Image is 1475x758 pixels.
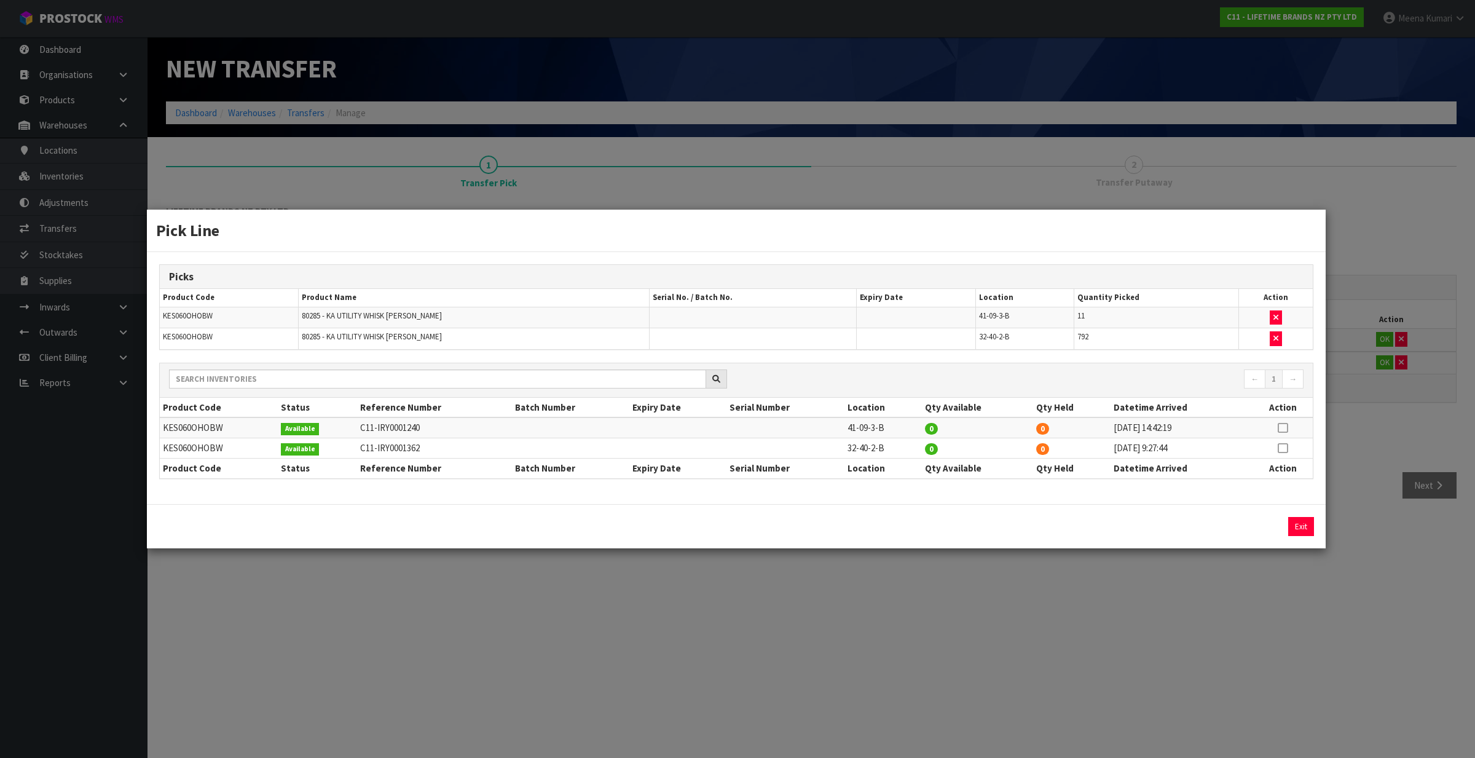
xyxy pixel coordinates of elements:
th: Action [1253,398,1313,417]
th: Serial No. / Batch No. [650,289,857,307]
span: 11 [1077,310,1085,321]
input: Search inventories [169,369,706,389]
a: ← [1244,369,1265,389]
span: 80285 - KA UTILITY WHISK [PERSON_NAME] [302,331,442,342]
th: Qty Held [1033,398,1111,417]
th: Expiry Date [629,398,726,417]
th: Serial Number [726,398,844,417]
span: 792 [1077,331,1088,342]
th: Location [976,289,1074,307]
span: 80285 - KA UTILITY WHISK [PERSON_NAME] [302,310,442,321]
td: KES060OHOBW [160,438,278,459]
th: Reference Number [357,459,512,478]
th: Batch Number [512,398,630,417]
span: Available [281,423,320,435]
td: [DATE] 9:27:44 [1111,438,1253,459]
span: 0 [925,423,938,435]
h3: Pick Line [156,219,1316,242]
th: Expiry Date [857,289,976,307]
th: Quantity Picked [1074,289,1239,307]
td: KES060OHOBW [160,417,278,438]
span: 0 [925,443,938,455]
a: → [1282,369,1304,389]
th: Expiry Date [629,459,726,478]
nav: Page navigation [745,369,1304,391]
th: Qty Available [922,398,1033,417]
th: Status [278,398,357,417]
td: 41-09-3-B [844,417,922,438]
span: 0 [1036,443,1049,455]
th: Qty Available [922,459,1033,478]
th: Datetime Arrived [1111,398,1253,417]
th: Batch Number [512,459,630,478]
th: Product Code [160,289,299,307]
a: 1 [1265,369,1283,389]
th: Reference Number [357,398,512,417]
th: Status [278,459,357,478]
span: KES060OHOBW [163,331,213,342]
span: 32-40-2-B [979,331,1009,342]
span: Available [281,443,320,456]
th: Action [1238,289,1313,307]
td: C11-IRY0001362 [357,438,512,459]
th: Product Code [160,398,278,417]
td: C11-IRY0001240 [357,417,512,438]
th: Action [1253,459,1313,478]
span: 41-09-3-B [979,310,1009,321]
th: Datetime Arrived [1111,459,1253,478]
button: Exit [1288,517,1314,536]
th: Serial Number [726,459,844,478]
th: Location [844,398,922,417]
th: Product Name [299,289,650,307]
th: Qty Held [1033,459,1111,478]
td: 32-40-2-B [844,438,922,459]
h3: Picks [169,271,1304,283]
td: [DATE] 14:42:19 [1111,417,1253,438]
span: 0 [1036,423,1049,435]
th: Location [844,459,922,478]
span: KES060OHOBW [163,310,213,321]
th: Product Code [160,459,278,478]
